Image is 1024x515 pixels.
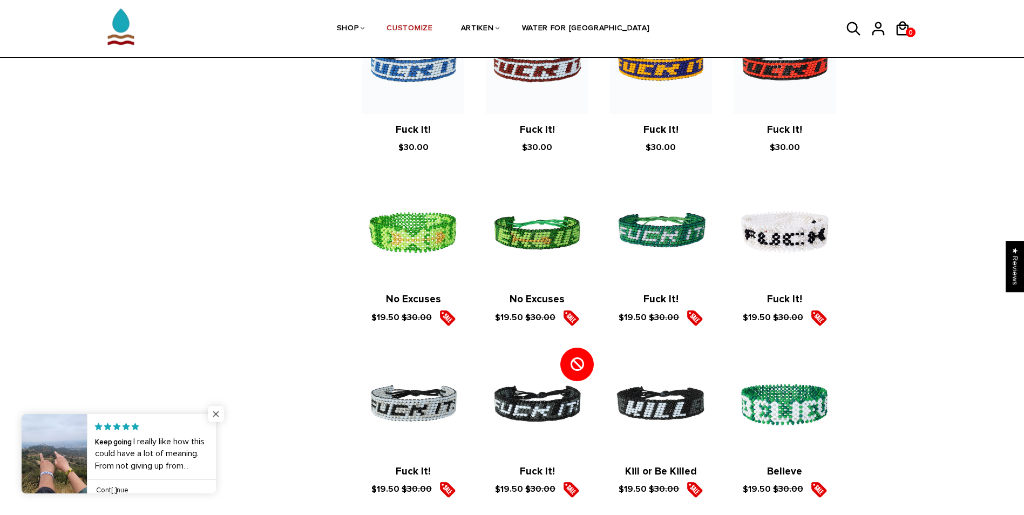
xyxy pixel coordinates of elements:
s: $30.00 [525,312,555,323]
img: sale5.png [687,310,703,326]
span: $30.00 [770,142,800,153]
span: $19.50 [495,484,523,494]
span: $19.50 [619,484,647,494]
span: 0 [906,26,916,39]
a: Fuck It! [396,465,431,478]
span: $19.50 [743,312,771,323]
a: Fuck It! [643,293,679,306]
s: $30.00 [773,484,803,494]
img: sale5.png [563,310,579,326]
a: Fuck It! [767,293,802,306]
a: Fuck It! [396,124,431,136]
span: $30.00 [522,142,552,153]
a: Kill or Be Killed [625,465,697,478]
s: $30.00 [773,312,803,323]
span: $19.50 [495,312,523,323]
span: $19.50 [743,484,771,494]
span: $30.00 [398,142,429,153]
a: WATER FOR [GEOGRAPHIC_DATA] [522,1,650,58]
a: SHOP [337,1,359,58]
span: $19.50 [371,312,399,323]
a: No Excuses [386,293,441,306]
img: sale5.png [811,310,827,326]
img: sale5.png [687,482,703,498]
s: $30.00 [649,312,679,323]
s: $30.00 [649,484,679,494]
img: sale5.png [811,482,827,498]
span: $30.00 [646,142,676,153]
a: ARTIKEN [461,1,494,58]
span: $19.50 [619,312,647,323]
a: Fuck It! [520,124,555,136]
img: sale5.png [439,482,456,498]
a: No Excuses [510,293,565,306]
a: 0 [906,28,916,37]
a: CUSTOMIZE [386,1,432,58]
span: Close popup widget [208,406,224,422]
img: sale5.png [439,310,456,326]
div: Click to open Judge.me floating reviews tab [1006,241,1024,292]
s: $30.00 [525,484,555,494]
s: $30.00 [402,484,432,494]
a: Believe [767,465,802,478]
s: $30.00 [402,312,432,323]
a: Fuck It! [520,465,555,478]
a: Fuck It! [767,124,802,136]
a: Fuck It! [643,124,679,136]
span: $19.50 [371,484,399,494]
img: sale5.png [563,482,579,498]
